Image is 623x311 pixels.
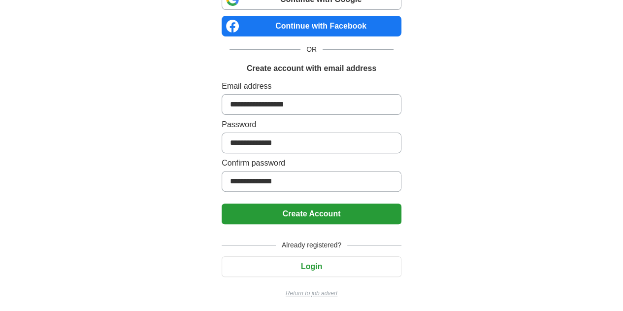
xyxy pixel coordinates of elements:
span: OR [300,44,323,55]
a: Continue with Facebook [222,16,401,36]
label: Confirm password [222,157,401,169]
span: Already registered? [276,240,347,250]
label: Email address [222,80,401,92]
a: Login [222,262,401,271]
label: Password [222,119,401,131]
h1: Create account with email address [247,63,376,74]
button: Create Account [222,204,401,224]
button: Login [222,256,401,277]
a: Return to job advert [222,289,401,298]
